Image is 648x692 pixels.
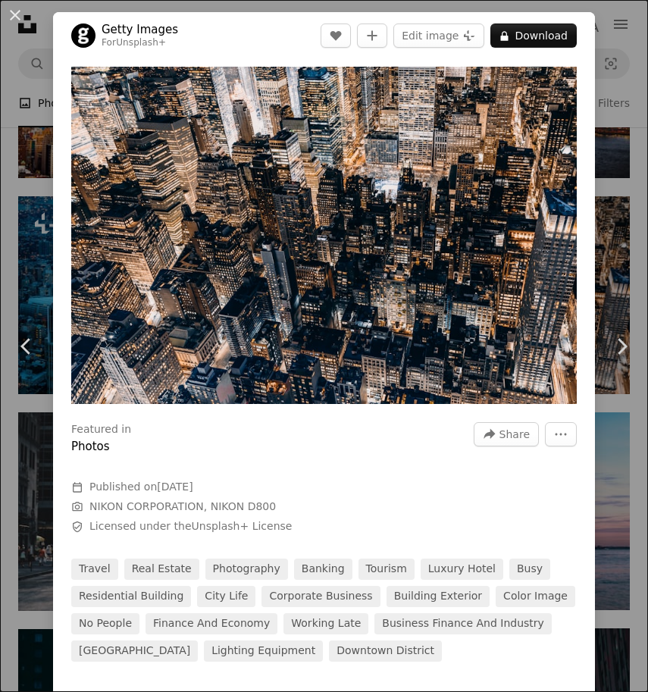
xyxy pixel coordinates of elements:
[102,37,178,49] div: For
[283,613,368,634] a: working late
[387,586,490,607] a: building exterior
[197,586,255,607] a: city life
[329,640,442,662] a: downtown district
[157,481,193,493] time: September 4, 2024 at 1:01:57 AM GMT+1
[358,559,415,580] a: tourism
[261,586,380,607] a: corporate business
[204,640,323,662] a: lighting equipment
[89,481,193,493] span: Published on
[474,422,539,446] button: Share this image
[71,559,118,580] a: travel
[71,422,131,437] h3: Featured in
[321,23,351,48] button: Like
[357,23,387,48] button: Add to Collection
[205,559,288,580] a: photography
[393,23,484,48] button: Edit image
[490,23,577,48] button: Download
[71,440,110,453] a: Photos
[374,613,552,634] a: business finance and industry
[146,613,277,634] a: finance and economy
[89,499,276,515] button: NIKON CORPORATION, NIKON D800
[71,586,191,607] a: residential building
[102,22,178,37] a: Getty Images
[71,613,139,634] a: no people
[294,559,352,580] a: banking
[192,520,293,532] a: Unsplash+ License
[499,423,530,446] span: Share
[124,559,199,580] a: real estate
[421,559,503,580] a: luxury hotel
[71,640,198,662] a: [GEOGRAPHIC_DATA]
[509,559,550,580] a: busy
[71,23,95,48] img: Go to Getty Images's profile
[71,67,577,404] button: Zoom in on this image
[71,67,577,404] img: Aerial View of Buildings in Manhattan at Night / NYC
[496,586,575,607] a: color image
[116,37,166,48] a: Unsplash+
[545,422,577,446] button: More Actions
[89,519,292,534] span: Licensed under the
[595,274,648,419] a: Next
